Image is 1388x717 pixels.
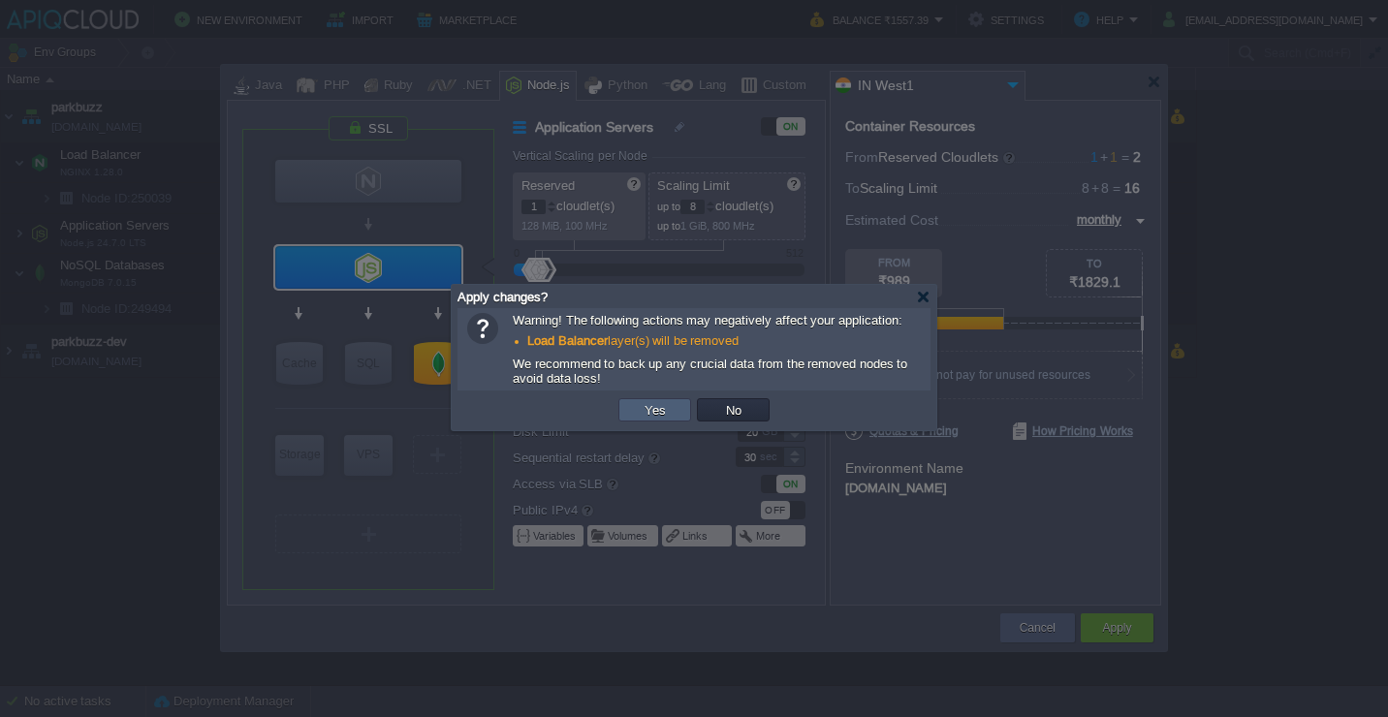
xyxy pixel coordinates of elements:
button: No [720,401,747,419]
div: layer(s) will be removed [513,330,921,352]
span: Apply changes? [457,290,548,304]
span: Warning! The following actions may negatively affect your application: We recommend to back up an... [513,313,921,386]
button: Yes [639,401,672,419]
b: Load Balancer [527,333,608,348]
